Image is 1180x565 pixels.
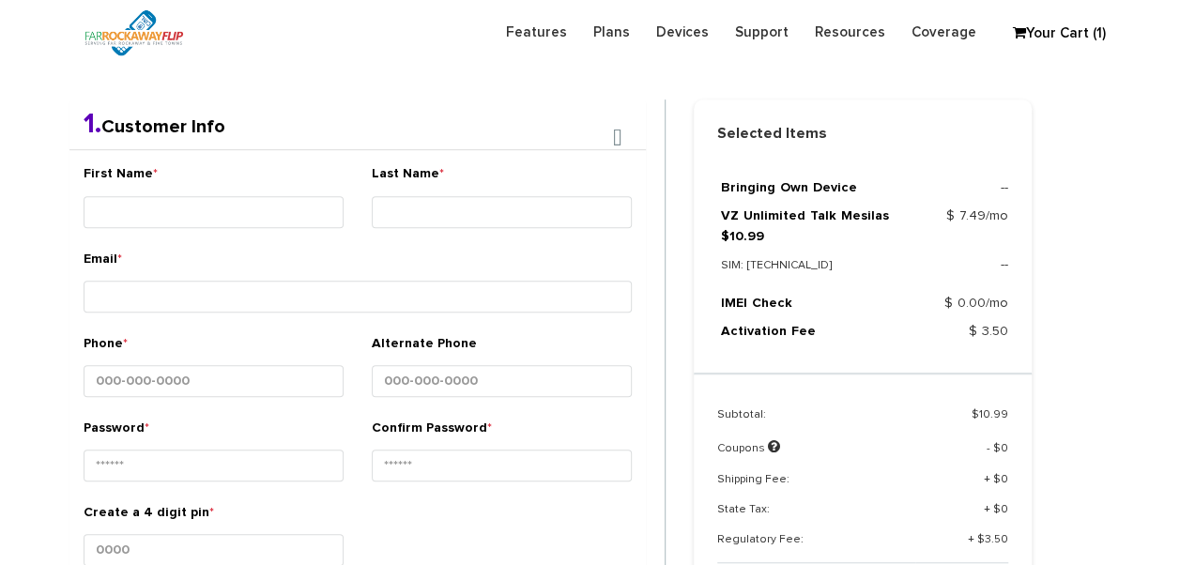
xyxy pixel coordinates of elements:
td: Regulatory Fee: [717,532,915,563]
td: Coupons [717,437,915,471]
label: Phone [84,334,128,361]
label: Password [84,419,149,446]
a: Support [722,14,802,51]
label: Confirm Password [372,419,492,446]
a: Plans [580,14,643,51]
span: 0 [1001,443,1008,454]
td: + $ [915,472,1008,502]
td: Subtotal: [717,407,915,437]
td: Shipping Fee: [717,472,915,502]
strong: Selected Items [694,123,1032,145]
td: State Tax: [717,502,915,532]
a: Activation Fee [721,325,816,338]
td: + $ [915,502,1008,532]
span: 10.99 [979,409,1008,420]
a: Bringing Own Device [721,181,857,194]
a: Features [493,14,580,51]
td: + $ [915,532,1008,563]
input: 000-000-0000 [84,365,344,397]
td: $ [915,407,1008,437]
td: -- [914,254,1008,293]
label: Create a 4 digit pin [84,503,214,530]
a: Resources [802,14,898,51]
span: 0 [1001,504,1008,515]
p: SIM: [TECHNICAL_ID] [721,255,914,276]
td: $ 0.00/mo [914,293,1008,321]
td: $ 7.49/mo [914,206,1008,254]
td: -- [914,177,1008,206]
span: 3.50 [985,534,1008,545]
a: IMEI Check [721,297,792,310]
label: Last Name [372,164,444,191]
a: Your Cart (1) [1004,20,1097,48]
label: Email [84,250,122,277]
span: 0 [1001,474,1008,485]
input: 000-000-0000 [372,365,632,397]
td: - $ [915,437,1008,471]
a: 1.Customer Info [84,117,225,136]
a: VZ Unlimited Talk Mesilas $10.99 [721,209,889,243]
label: First Name [84,164,158,191]
a: Devices [643,14,722,51]
a: Coverage [898,14,989,51]
span: 1. [84,110,101,138]
label: Alternate Phone [372,334,477,360]
td: $ 3.50 [914,321,1008,349]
